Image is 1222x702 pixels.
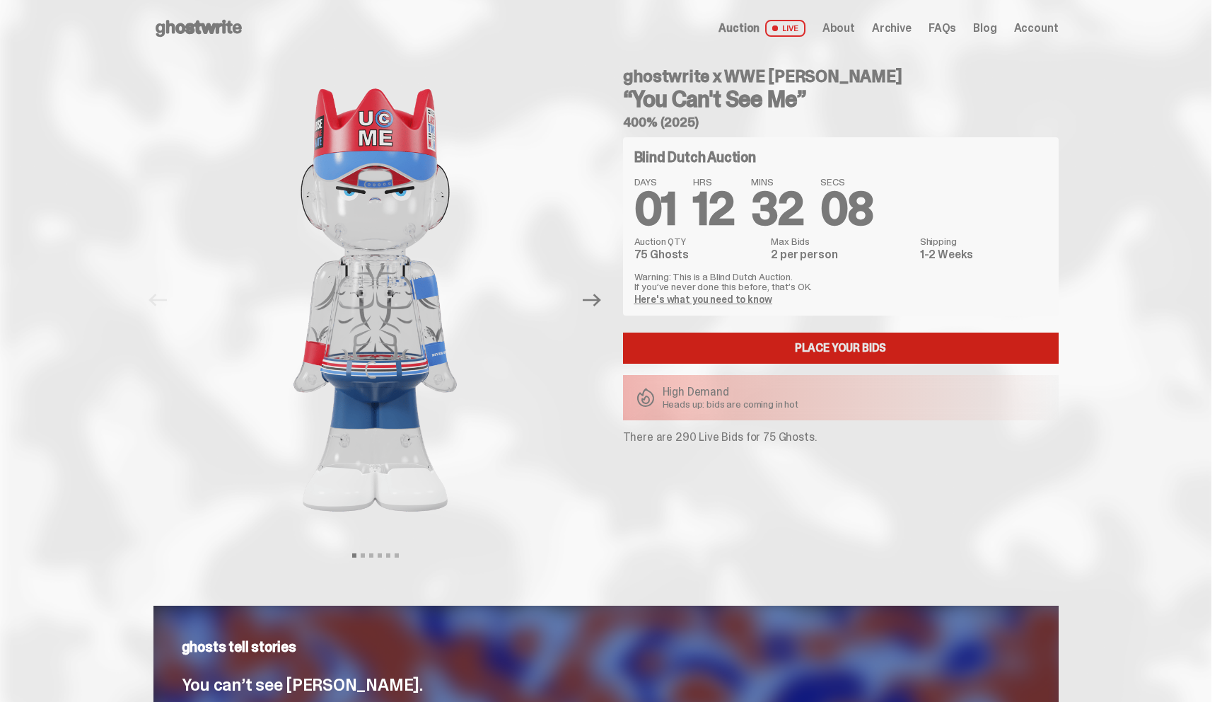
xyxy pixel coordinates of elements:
[182,674,423,696] span: You can’t see [PERSON_NAME].
[369,553,373,558] button: View slide 3
[634,293,772,306] a: Here's what you need to know
[1014,23,1059,34] a: Account
[822,23,855,34] a: About
[395,553,399,558] button: View slide 6
[663,386,799,398] p: High Demand
[634,180,677,238] span: 01
[973,23,996,34] a: Blog
[920,236,1047,246] dt: Shipping
[623,68,1059,85] h4: ghostwrite x WWE [PERSON_NAME]
[771,249,911,260] dd: 2 per person
[751,177,803,187] span: MINS
[663,399,799,409] p: Heads up: bids are coming in hot
[693,180,734,238] span: 12
[751,180,803,238] span: 32
[820,180,873,238] span: 08
[181,57,570,543] img: John_Cena_Hero_1.png
[771,236,911,246] dt: Max Bids
[634,249,763,260] dd: 75 Ghosts
[378,553,382,558] button: View slide 4
[872,23,912,34] a: Archive
[623,333,1059,364] a: Place your Bids
[386,553,390,558] button: View slide 5
[693,177,734,187] span: HRS
[634,177,677,187] span: DAYS
[623,88,1059,110] h3: “You Can't See Me”
[577,284,608,316] button: Next
[920,249,1047,260] dd: 1-2 Weeks
[929,23,956,34] a: FAQs
[361,553,365,558] button: View slide 2
[765,20,805,37] span: LIVE
[718,23,760,34] span: Auction
[352,553,356,558] button: View slide 1
[182,640,1030,654] p: ghosts tell stories
[634,150,756,164] h4: Blind Dutch Auction
[718,20,805,37] a: Auction LIVE
[623,116,1059,129] h5: 400% (2025)
[634,236,763,246] dt: Auction QTY
[634,272,1047,292] p: Warning: This is a Blind Dutch Auction. If you’ve never done this before, that’s OK.
[623,432,1059,443] p: There are 290 Live Bids for 75 Ghosts.
[820,177,873,187] span: SECS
